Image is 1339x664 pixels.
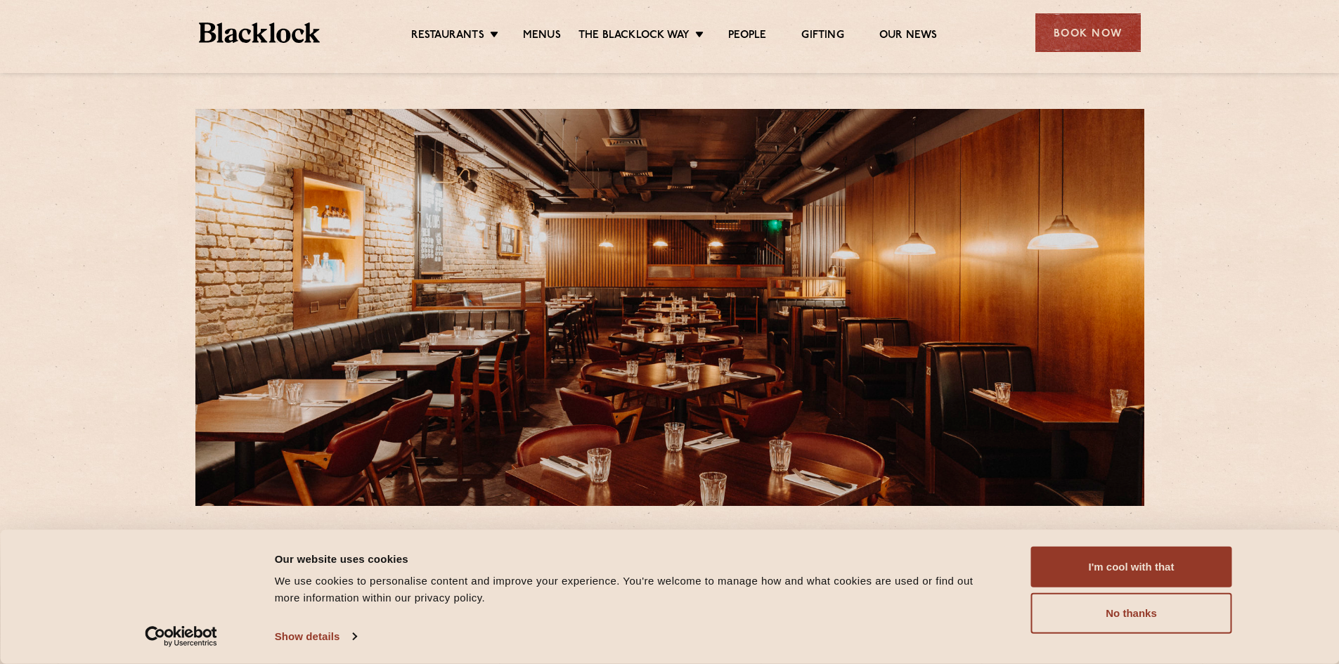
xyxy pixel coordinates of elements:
div: Our website uses cookies [275,550,1000,567]
a: People [728,29,766,44]
a: Restaurants [411,29,484,44]
div: Book Now [1035,13,1141,52]
a: Gifting [801,29,843,44]
a: Usercentrics Cookiebot - opens in a new window [119,626,242,647]
a: Menus [523,29,561,44]
button: I'm cool with that [1031,547,1232,587]
button: No thanks [1031,593,1232,634]
a: Show details [275,626,356,647]
img: BL_Textured_Logo-footer-cropped.svg [199,22,321,43]
a: The Blacklock Way [578,29,690,44]
div: We use cookies to personalise content and improve your experience. You're welcome to manage how a... [275,573,1000,606]
a: Our News [879,29,938,44]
